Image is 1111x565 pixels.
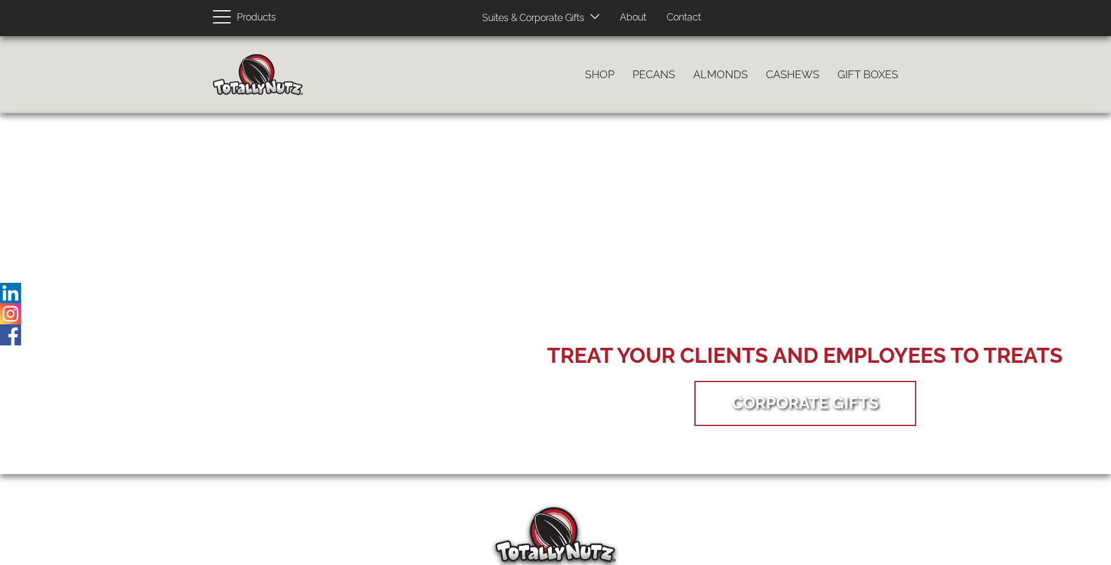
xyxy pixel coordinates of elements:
[658,6,710,29] a: Contact
[473,7,588,30] a: Suites & Corporate Gifts
[684,62,757,87] a: Almonds
[495,507,616,562] img: Totally Nutz Logo
[213,54,303,95] img: Home
[611,6,655,29] a: About
[828,62,907,87] a: Gift Boxes
[714,384,897,422] a: Corporate Gifts
[547,341,1063,371] div: Treat your Clients and Employees to Treats
[237,9,276,26] span: Products
[757,62,828,87] a: Cashews
[576,62,623,87] a: Shop
[623,62,684,87] a: Pecans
